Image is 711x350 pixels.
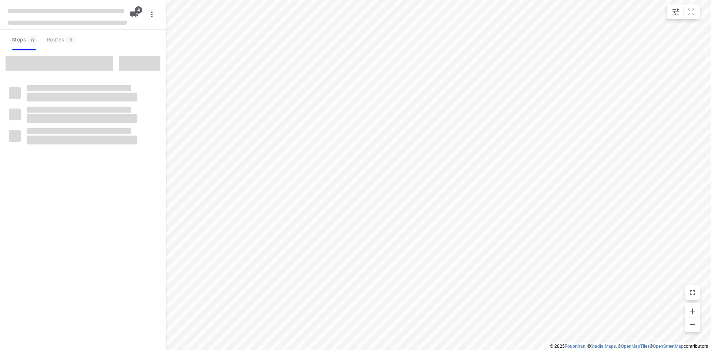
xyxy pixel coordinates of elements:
[621,344,650,349] a: OpenMapTiles
[591,344,616,349] a: Stadia Maps
[668,4,683,19] button: Map settings
[565,344,585,349] a: Routetitan
[653,344,684,349] a: OpenStreetMap
[667,4,700,19] div: small contained button group
[550,344,708,349] li: © 2025 , © , © © contributors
